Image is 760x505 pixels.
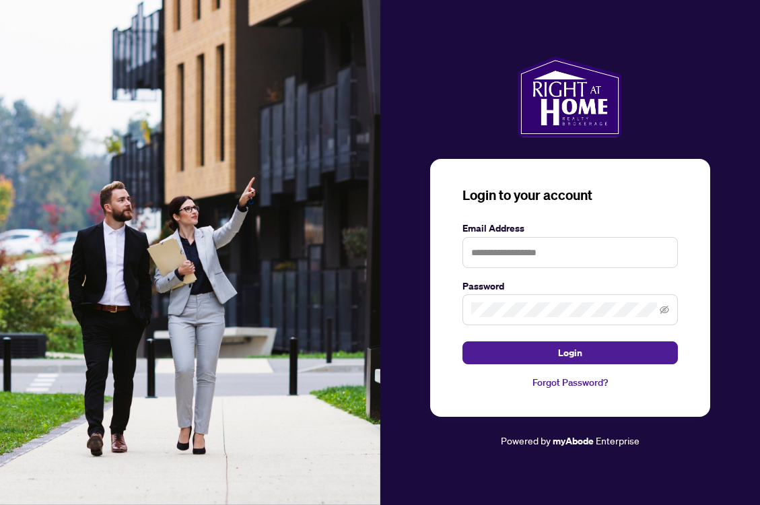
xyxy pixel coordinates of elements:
span: Login [558,342,582,364]
img: ma-logo [518,57,622,137]
h3: Login to your account [462,186,678,205]
a: Forgot Password? [462,375,678,390]
a: myAbode [553,434,594,448]
span: eye-invisible [660,305,669,314]
button: Login [462,341,678,364]
span: Powered by [501,434,551,446]
span: Enterprise [596,434,640,446]
label: Password [462,279,678,294]
label: Email Address [462,221,678,236]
